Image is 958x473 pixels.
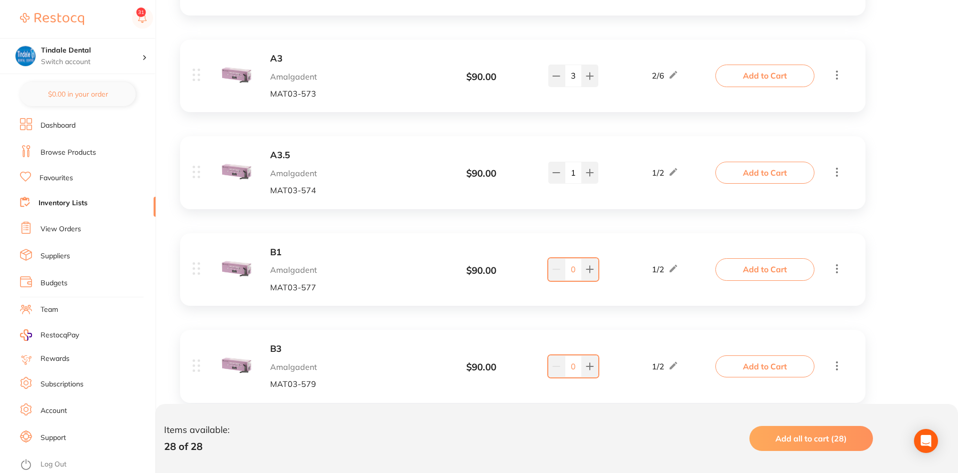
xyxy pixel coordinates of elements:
[41,459,67,469] a: Log Out
[429,265,534,276] div: $ 90.00
[775,433,847,443] span: Add all to cart (28)
[41,330,79,340] span: RestocqPay
[715,162,814,184] button: Add to Cart
[270,72,429,81] p: Amalgadent
[164,440,230,452] p: 28 of 28
[749,426,873,451] button: Add all to cart (28)
[41,305,58,315] a: Team
[20,82,136,106] button: $0.00 in your order
[219,347,254,382] img: MDM1NzktanBn
[180,136,865,209] div: A3.5 Amalgadent MAT03-574 $90.00 1/2Add to Cart
[41,379,84,389] a: Subscriptions
[270,344,429,354] button: B3
[652,167,678,179] div: 1 / 2
[270,169,429,178] p: Amalgadent
[270,54,429,64] button: A3
[219,57,254,92] img: MDM1NzMtanBn
[270,186,429,195] p: MAT03-574
[41,251,70,261] a: Suppliers
[219,250,254,286] img: MDM1NzctanBn
[715,258,814,280] button: Add to Cart
[41,354,70,364] a: Rewards
[41,57,142,67] p: Switch account
[164,425,230,435] p: Items available:
[41,148,96,158] a: Browse Products
[715,65,814,87] button: Add to Cart
[270,265,429,274] p: Amalgadent
[41,433,66,443] a: Support
[41,46,142,56] h4: Tindale Dental
[652,360,678,372] div: 1 / 2
[219,153,254,189] img: MDM1NzQtanBn
[40,173,73,183] a: Favourites
[715,355,814,377] button: Add to Cart
[20,329,79,341] a: RestocqPay
[16,46,36,66] img: Tindale Dental
[270,150,429,161] button: A3.5
[180,330,865,402] div: B3 Amalgadent MAT03-579 $90.00 1/2Add to Cart
[429,72,534,83] div: $ 90.00
[270,247,429,258] button: B1
[270,89,429,98] p: MAT03-573
[652,70,678,82] div: 2 / 6
[914,429,938,453] div: Open Intercom Messenger
[270,283,429,292] p: MAT03-577
[20,8,84,31] a: Restocq Logo
[20,457,153,473] button: Log Out
[270,379,429,388] p: MAT03-579
[20,329,32,341] img: RestocqPay
[39,198,88,208] a: Inventory Lists
[41,406,67,416] a: Account
[20,13,84,25] img: Restocq Logo
[180,233,865,306] div: B1 Amalgadent MAT03-577 $90.00 1/2Add to Cart
[41,224,81,234] a: View Orders
[41,121,76,131] a: Dashboard
[270,362,429,371] p: Amalgadent
[429,168,534,179] div: $ 90.00
[429,362,534,373] div: $ 90.00
[652,263,678,275] div: 1 / 2
[41,278,68,288] a: Budgets
[180,40,865,112] div: A3 Amalgadent MAT03-573 $90.00 2/6Add to Cart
